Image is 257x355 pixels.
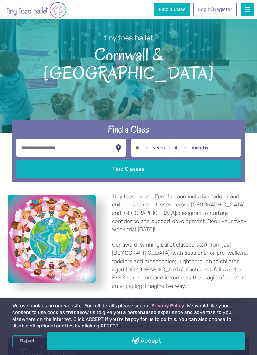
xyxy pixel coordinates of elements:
[193,3,237,16] a: Login/Register
[153,145,165,151] label: years
[47,332,245,350] a: Accept
[12,335,42,347] a: Reject
[16,123,242,136] h2: Find a Class
[112,241,249,290] p: Our award-winning ballet classes start from just [DEMOGRAPHIC_DATA], with sessions for pre-walker...
[151,303,184,309] a: Privacy Policy
[154,3,190,16] a: Find a Class
[104,34,153,42] small: tiny toes ballet
[112,192,249,234] p: Tiny toes ballet offers fun and inclusive toddler and children’s dance classes across [GEOGRAPHIC...
[16,160,242,178] button: Find Classes
[8,195,96,283] a: View full-size image
[192,145,208,151] label: months
[12,303,245,330] p: We use cookies on our website. For full details please see our . We would like your consent to us...
[7,1,66,19] img: tiny toes ballet
[9,43,248,83] span: Cornwall & [GEOGRAPHIC_DATA]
